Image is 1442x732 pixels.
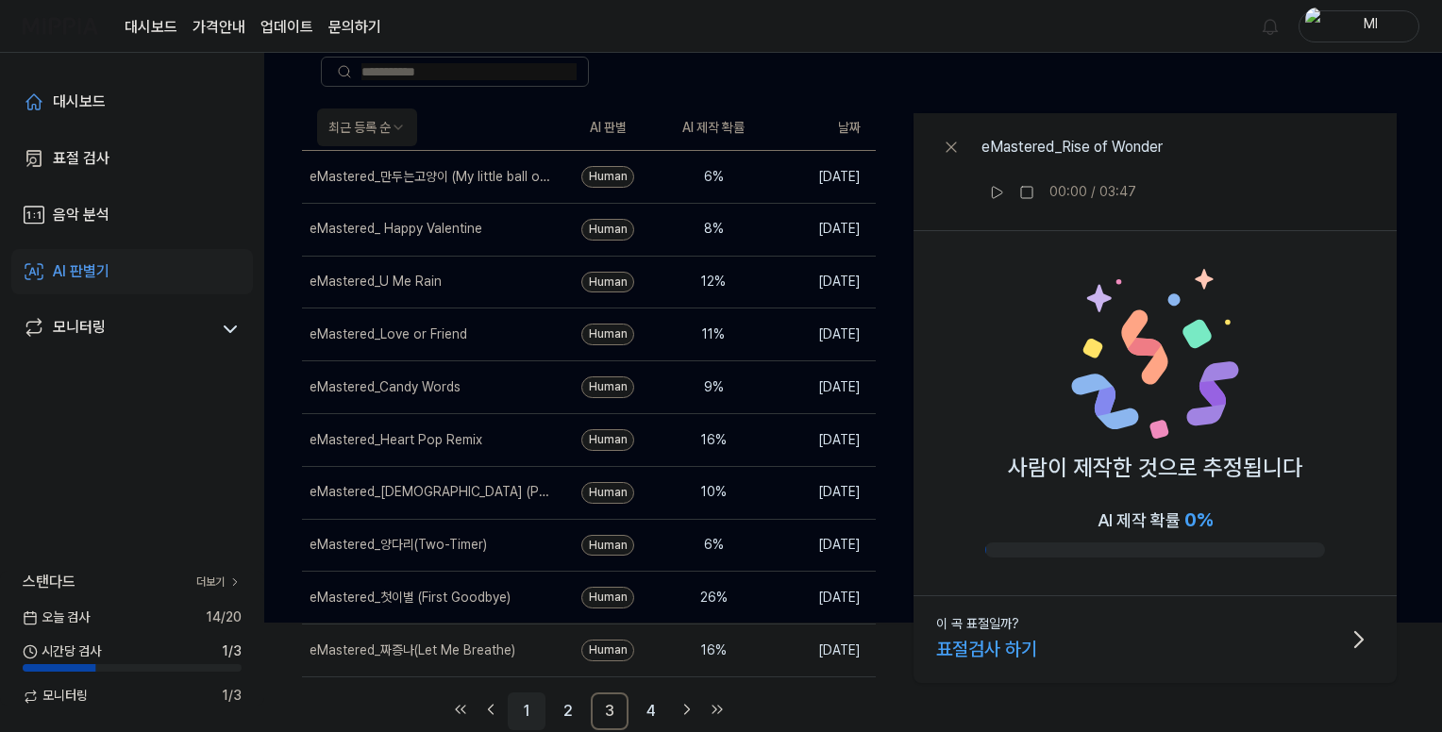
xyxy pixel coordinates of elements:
span: 1 / 3 [222,687,242,706]
div: eMastered_Love or Friend [310,325,467,344]
a: Go to previous page [478,696,504,723]
div: 10 % [676,483,751,502]
a: 대시보드 [11,79,253,125]
div: 00:00 / 03:47 [1049,183,1136,202]
div: 9 % [676,378,751,397]
button: 가격안내 [193,16,245,39]
span: 모니터링 [23,687,88,706]
div: Human [581,324,634,345]
td: [DATE] [766,466,876,519]
a: 업데이트 [260,16,313,39]
div: eMastered_Rise of Wonder [981,136,1163,158]
div: 모니터링 [53,316,106,342]
div: eMastered_짜증나(Let Me Breathe) [310,641,515,660]
div: eMastered_양다리(Two-Timer) [310,536,487,555]
div: 6 % [676,536,751,555]
td: [DATE] [766,308,876,361]
div: 음악 분석 [53,204,109,226]
div: Human [581,166,634,188]
p: 사람이 제작한 것으로 추정됩니다 [1008,450,1302,486]
td: [DATE] [766,519,876,572]
div: Human [581,587,634,608]
a: 문의하기 [328,16,381,39]
a: Go to first page [447,696,474,723]
a: Go to next page [674,696,700,723]
div: eMastered_Candy Words [310,378,461,397]
div: Human [581,219,634,241]
div: Human [581,482,634,504]
span: 스탠다드 [23,571,75,593]
div: 12 % [676,273,751,291]
div: Human [581,429,634,451]
td: [DATE] [766,624,876,677]
div: 표절검사 하기 [936,634,1037,664]
div: AI 제작 확률 [1098,505,1213,535]
div: 16 % [676,431,751,450]
nav: pagination [302,692,876,730]
a: 모니터링 [23,316,211,342]
div: AI 판별기 [53,260,109,283]
td: [DATE] [766,572,876,624]
div: 16 % [676,641,751,660]
div: Human [581,535,634,557]
div: 26 % [676,589,751,607]
td: [DATE] [766,203,876,256]
th: AI 판별 [555,106,661,151]
img: profile [1305,8,1328,45]
a: 대시보드 [125,16,177,39]
a: 1 [508,692,545,730]
td: [DATE] [766,256,876,308]
div: Human [581,376,634,398]
a: 표절 검사 [11,136,253,181]
div: eMastered_첫이별 (First Goodbye) [310,589,511,607]
button: 이 곡 표절일까?표절검사 하기 [914,596,1397,683]
img: 알림 [1259,15,1282,38]
div: 6 % [676,168,751,187]
div: Human [581,640,634,661]
div: eMastered_Heart Pop Remix [310,431,482,450]
div: eMastered_만두는고양이 (My little ball of fluff) [310,168,551,187]
th: AI 제작 확률 [661,106,766,151]
span: 오늘 검사 [23,608,90,627]
div: eMastered_U Me Rain [310,273,442,291]
span: 1 / 3 [222,642,242,661]
td: [DATE] [766,151,876,204]
th: 날짜 [766,106,876,151]
a: 3 [591,692,629,730]
div: 8 % [676,220,751,239]
span: 14 / 20 [206,608,242,627]
span: 0 % [1184,508,1213,531]
span: 시간당 검사 [23,642,101,661]
img: Human [1070,269,1240,439]
td: [DATE] [766,414,876,467]
div: Human [581,272,634,293]
div: 11 % [676,325,751,344]
button: profileMl [1299,10,1419,42]
div: 표절 검사 [53,147,109,170]
div: Ml [1333,15,1407,36]
div: 대시보드 [53,91,106,113]
a: Go to last page [704,696,730,723]
div: eMastered_[DEMOGRAPHIC_DATA] (Pretty Alert) [310,483,551,502]
a: 2 [549,692,587,730]
a: 4 [632,692,670,730]
a: 음악 분석 [11,192,253,238]
a: 더보기 [196,574,242,591]
div: eMastered_ Happy Valentine [310,220,482,239]
div: 이 곡 표절일까? [936,615,1019,634]
td: [DATE] [766,361,876,414]
a: AI 판별기 [11,249,253,294]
